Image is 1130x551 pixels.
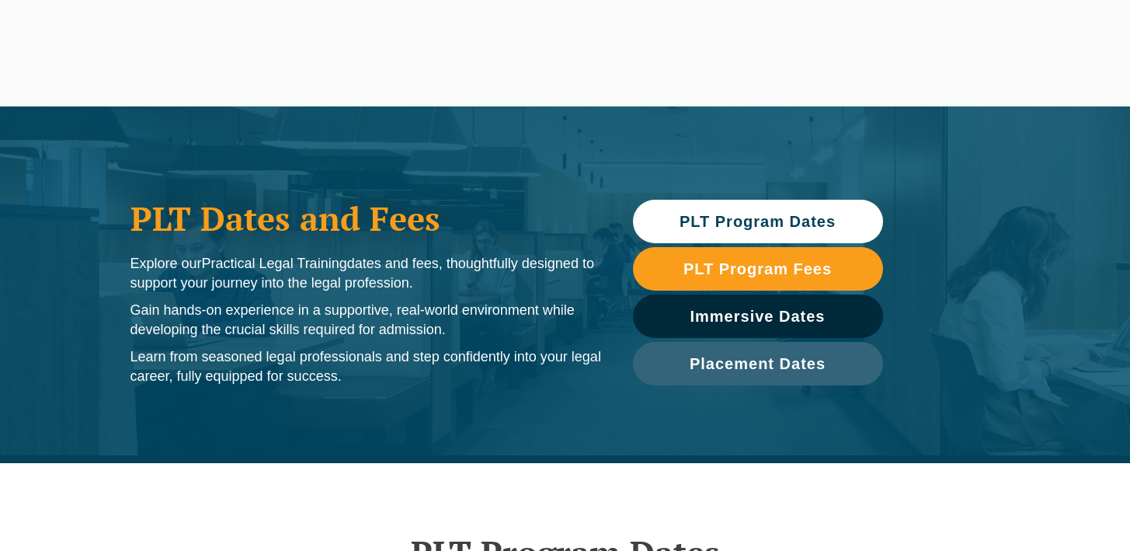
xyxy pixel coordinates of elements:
a: PLT Program Dates [633,200,883,243]
span: Placement Dates [690,356,826,371]
span: Immersive Dates [690,309,826,324]
p: Learn from seasoned legal professionals and step confidently into your legal career, fully equipp... [130,347,602,386]
a: Immersive Dates [633,295,883,338]
span: Practical Legal Training [202,256,347,271]
h1: PLT Dates and Fees [130,199,602,238]
p: Explore our dates and fees, thoughtfully designed to support your journey into the legal profession. [130,254,602,293]
span: PLT Program Fees [683,261,832,277]
span: PLT Program Dates [680,214,836,229]
p: Gain hands-on experience in a supportive, real-world environment while developing the crucial ski... [130,301,602,340]
a: Placement Dates [633,342,883,385]
a: PLT Program Fees [633,247,883,291]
